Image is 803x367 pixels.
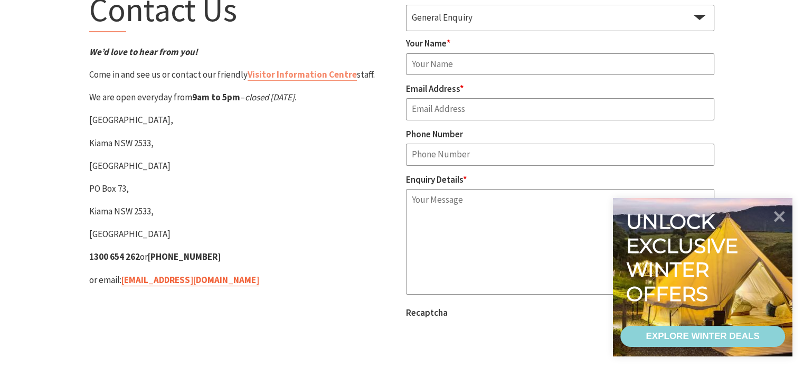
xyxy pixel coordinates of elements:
[406,37,450,49] label: Your Name
[192,91,240,103] strong: 9am to 5pm
[406,174,467,185] label: Enquiry Details
[406,307,448,318] label: Recaptcha
[89,250,398,264] p: or
[121,274,259,286] a: [EMAIL_ADDRESS][DOMAIN_NAME]
[89,68,398,82] p: Come in and see us or contact our friendly staff.
[406,83,464,95] label: Email Address
[89,251,140,262] strong: 1300 654 262
[248,69,357,81] a: Visitor Information Centre
[245,91,295,103] em: closed [DATE]
[406,144,714,166] input: Phone Number
[89,46,198,58] em: We’d love to hear from you!
[89,273,398,287] p: or email:
[89,227,398,241] p: [GEOGRAPHIC_DATA]
[89,90,398,105] p: We are open everyday from – .
[89,113,398,127] p: [GEOGRAPHIC_DATA],
[626,210,743,306] div: Unlock exclusive winter offers
[620,326,785,347] a: EXPLORE WINTER DEALS
[406,322,566,363] iframe: reCAPTCHA
[89,159,398,173] p: [GEOGRAPHIC_DATA]
[89,182,398,196] p: PO Box 73,
[406,128,463,140] label: Phone Number
[89,204,398,219] p: Kiama NSW 2533,
[406,53,714,76] input: Your Name
[148,251,221,262] strong: [PHONE_NUMBER]
[89,136,398,150] p: Kiama NSW 2533,
[646,326,759,347] div: EXPLORE WINTER DEALS
[406,98,714,120] input: Email Address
